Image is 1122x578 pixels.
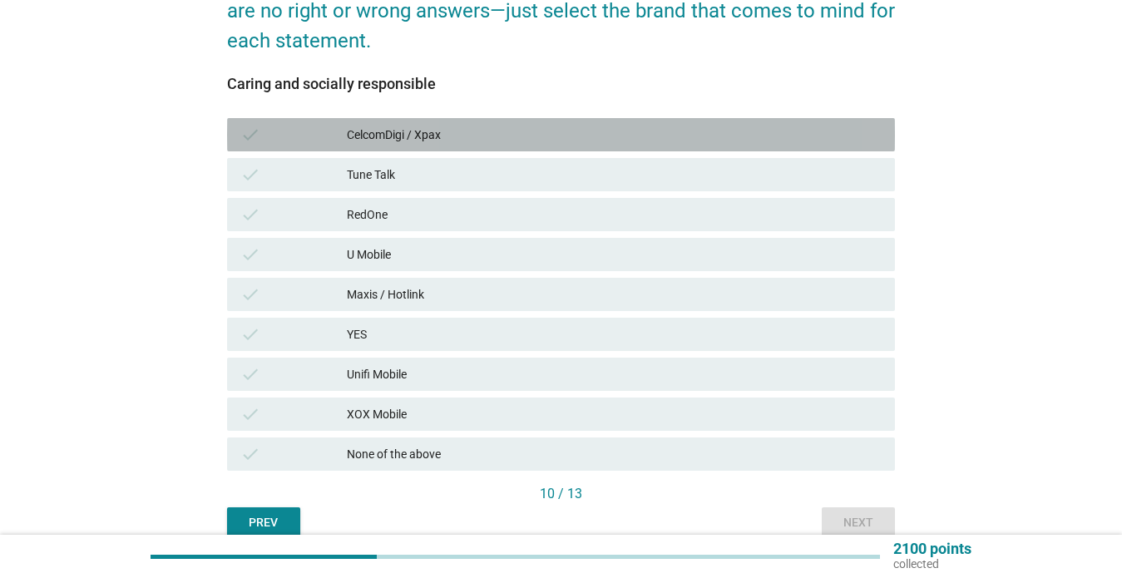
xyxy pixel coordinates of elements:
div: RedOne [347,205,882,225]
div: 10 / 13 [227,484,895,504]
div: Caring and socially responsible [227,72,895,95]
i: check [240,125,260,145]
p: 2100 points [893,541,971,556]
div: Maxis / Hotlink [347,284,882,304]
i: check [240,245,260,264]
i: check [240,165,260,185]
div: Prev [240,514,287,531]
div: YES [347,324,882,344]
i: check [240,284,260,304]
i: check [240,324,260,344]
i: check [240,404,260,424]
button: Prev [227,507,300,537]
i: check [240,444,260,464]
p: collected [893,556,971,571]
div: Tune Talk [347,165,882,185]
div: XOX Mobile [347,404,882,424]
div: None of the above [347,444,882,464]
i: check [240,364,260,384]
div: U Mobile [347,245,882,264]
i: check [240,205,260,225]
div: Unifi Mobile [347,364,882,384]
div: CelcomDigi / Xpax [347,125,882,145]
